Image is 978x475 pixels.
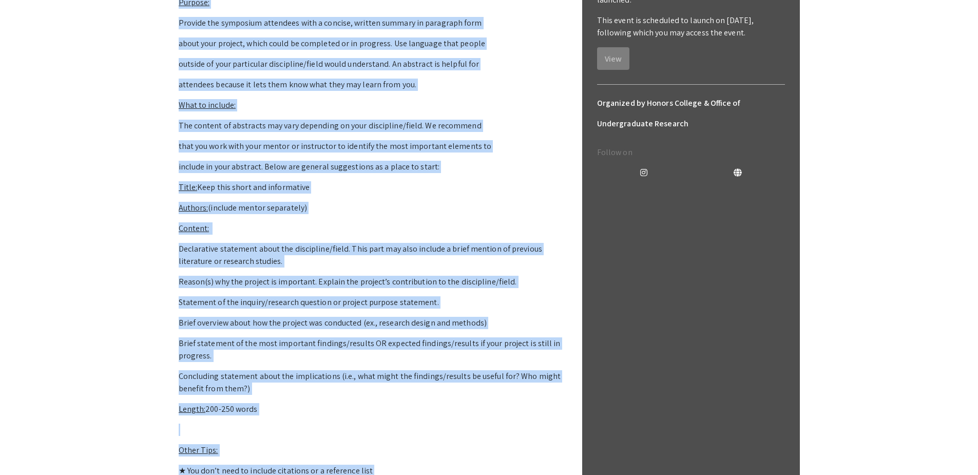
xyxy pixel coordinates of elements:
p: Provide the symposium attendees with a concise, written summary in paragraph form [179,17,564,29]
p: Reason(s) why the project is important. Explain the project’s contribution to the discipline/field. [179,276,564,288]
p: Keep this short and informative [179,181,564,194]
p: about your project, which could be completed or in progress. Use language that people [179,37,564,50]
u: What to include: [179,100,236,110]
p: include in your abstract. Below are general suggestions as a place to start: [179,161,564,173]
p: Follow on [597,146,785,159]
p: Declarative statement about the discipline/field. This part may also include a brief mention of p... [179,243,564,268]
h6: Organized by Honors College & Office of Undergraduate Research [597,93,785,134]
p: Brief overview about how the project was conducted (ex., research design and methods) [179,317,564,329]
p: This event is scheduled to launch on [DATE], following which you may access the event. [597,14,785,39]
p: 200-250 words [179,403,564,415]
p: outside of your particular discipline/field would understand. An abstract is helpful for [179,58,564,70]
p: Brief statement of the most important findings/results OR expected findings/results if your proje... [179,337,564,362]
p: Concluding statement about the implications (i.e., what might the findings/results be useful for?... [179,370,564,395]
p: Statement of the inquiry/research question or project purpose statement. [179,296,564,309]
u: Length: [179,404,206,414]
u: Other Tips: [179,445,218,455]
u: Authors: [179,202,208,213]
iframe: Chat [8,429,44,467]
u: Content: [179,223,209,234]
u: Title: [179,182,198,193]
p: (include mentor separately) [179,202,564,214]
p: attendees because it lets them know what they may learn from you. [179,79,564,91]
button: View [597,47,629,70]
p: The content of abstracts may vary depending on your discipline/field. We recommend [179,120,564,132]
p: that you work with your mentor or instructor to identify the most important elements to [179,140,564,153]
